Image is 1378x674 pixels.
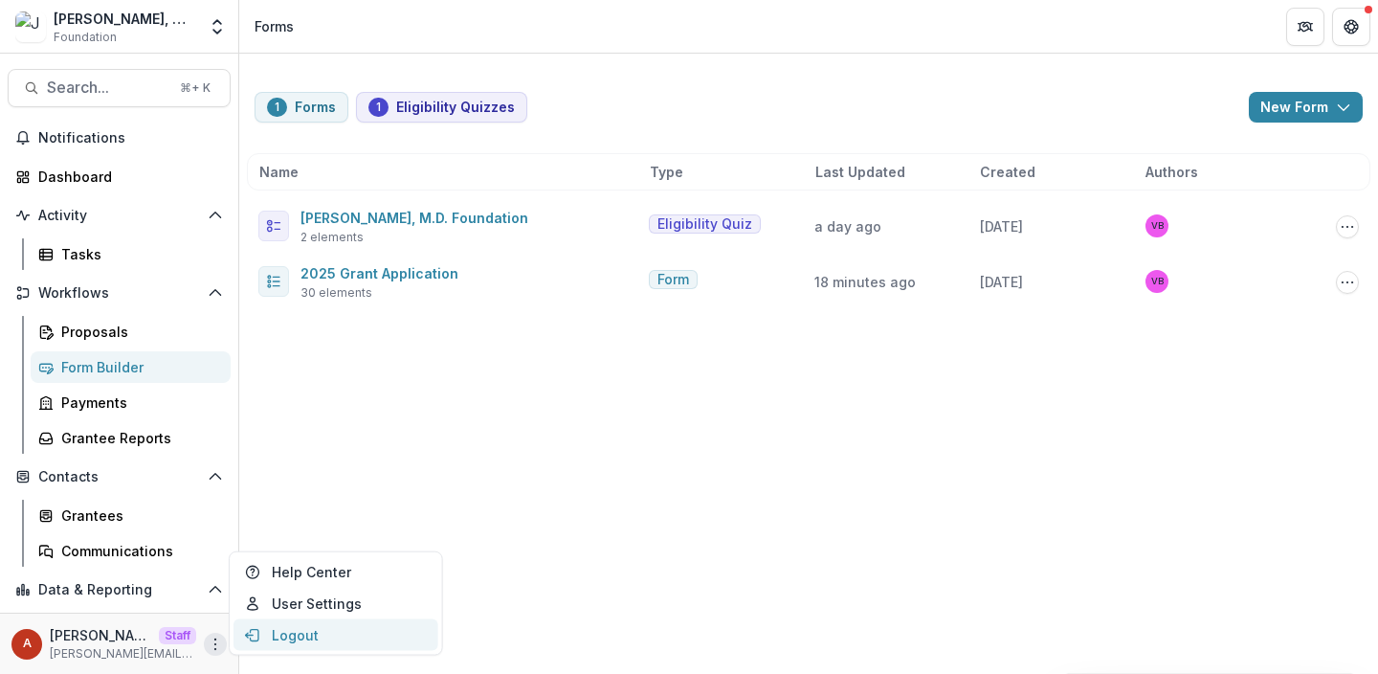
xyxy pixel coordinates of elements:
[31,422,231,454] a: Grantee Reports
[159,627,196,644] p: Staff
[38,285,200,302] span: Workflows
[8,123,231,153] button: Notifications
[8,574,231,605] button: Open Data & Reporting
[54,29,117,46] span: Foundation
[31,316,231,348] a: Proposals
[204,8,231,46] button: Open entity switcher
[54,9,196,29] div: [PERSON_NAME], M.D. Foundation
[259,162,299,182] span: Name
[980,218,1023,235] span: [DATE]
[1336,271,1359,294] button: Options
[1332,8,1370,46] button: Get Help
[61,541,215,561] div: Communications
[31,238,231,270] a: Tasks
[356,92,527,123] button: Eligibility Quizzes
[8,278,231,308] button: Open Workflows
[300,229,364,246] span: 2 elements
[31,387,231,418] a: Payments
[255,16,294,36] div: Forms
[31,535,231,567] a: Communications
[176,78,214,99] div: ⌘ + K
[247,12,301,40] nav: breadcrumb
[1249,92,1363,123] button: New Form
[204,633,227,656] button: More
[1151,221,1164,231] div: Velma Brooks-Benson
[980,162,1035,182] span: Created
[1151,277,1164,286] div: Velma Brooks-Benson
[815,162,905,182] span: Last Updated
[300,284,372,302] span: 30 elements
[61,357,215,377] div: Form Builder
[31,500,231,531] a: Grantees
[38,208,200,224] span: Activity
[8,69,231,107] button: Search...
[275,101,279,114] span: 1
[61,428,215,448] div: Grantee Reports
[1336,215,1359,238] button: Options
[38,582,200,598] span: Data & Reporting
[61,244,215,264] div: Tasks
[300,265,458,281] a: 2025 Grant Application
[376,101,381,114] span: 1
[657,216,752,233] span: Eligibility Quiz
[38,130,223,146] span: Notifications
[814,274,916,290] span: 18 minutes ago
[38,167,215,187] div: Dashboard
[61,393,215,413] div: Payments
[23,638,32,650] div: Anna
[980,274,1023,290] span: [DATE]
[1286,8,1324,46] button: Partners
[1145,162,1198,182] span: Authors
[8,161,231,192] a: Dashboard
[650,162,683,182] span: Type
[61,322,215,342] div: Proposals
[8,200,231,231] button: Open Activity
[255,92,348,123] button: Forms
[15,11,46,42] img: Joseph A. Bailey II, M.D. Foundation
[814,218,881,235] span: a day ago
[31,351,231,383] a: Form Builder
[47,79,168,97] span: Search...
[61,505,215,526] div: Grantees
[50,645,196,663] p: [PERSON_NAME][EMAIL_ADDRESS][DOMAIN_NAME]
[50,625,151,645] p: [PERSON_NAME]
[8,461,231,492] button: Open Contacts
[300,210,528,226] a: [PERSON_NAME], M.D. Foundation
[657,272,689,288] span: Form
[38,469,200,485] span: Contacts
